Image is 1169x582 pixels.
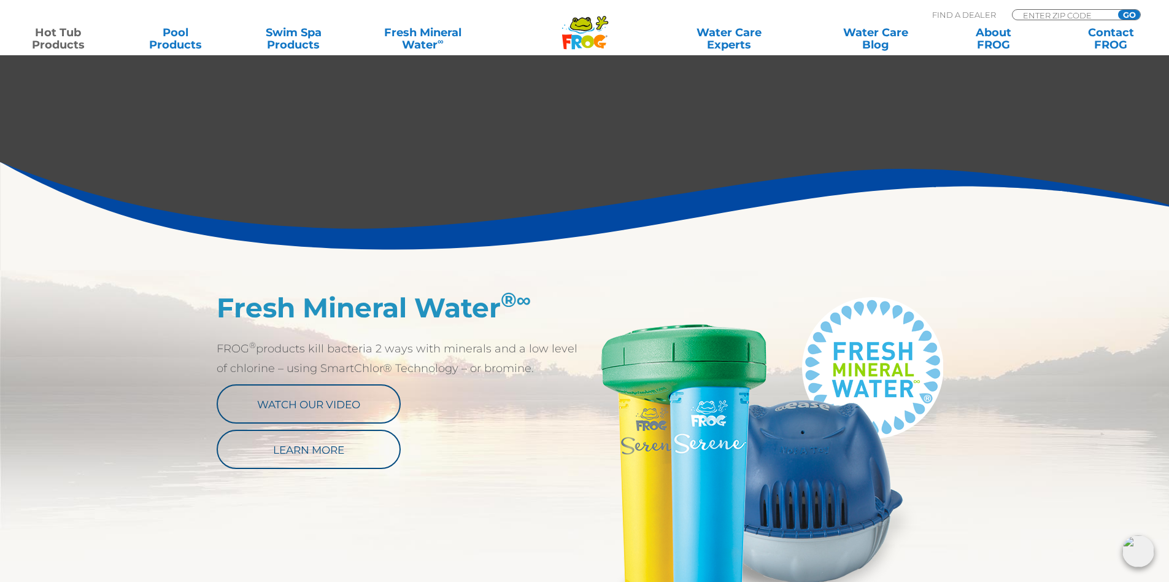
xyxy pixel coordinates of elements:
[947,26,1039,51] a: AboutFROG
[12,26,104,51] a: Hot TubProducts
[1022,10,1105,20] input: Zip Code Form
[217,292,585,324] h2: Fresh Mineral Water
[248,26,339,51] a: Swim SpaProducts
[217,384,401,424] a: Watch Our Video
[249,340,256,350] sup: ®
[655,26,803,51] a: Water CareExperts
[365,26,480,51] a: Fresh MineralWater∞
[501,287,531,312] sup: ®
[217,339,585,378] p: FROG products kill bacteria 2 ways with minerals and a low level of chlorine – using SmartChlor® ...
[1118,10,1140,20] input: GO
[932,9,996,20] p: Find A Dealer
[130,26,222,51] a: PoolProducts
[438,36,444,46] sup: ∞
[1065,26,1157,51] a: ContactFROG
[1122,535,1154,567] img: openIcon
[217,430,401,469] a: Learn More
[830,26,921,51] a: Water CareBlog
[517,287,531,312] em: ∞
